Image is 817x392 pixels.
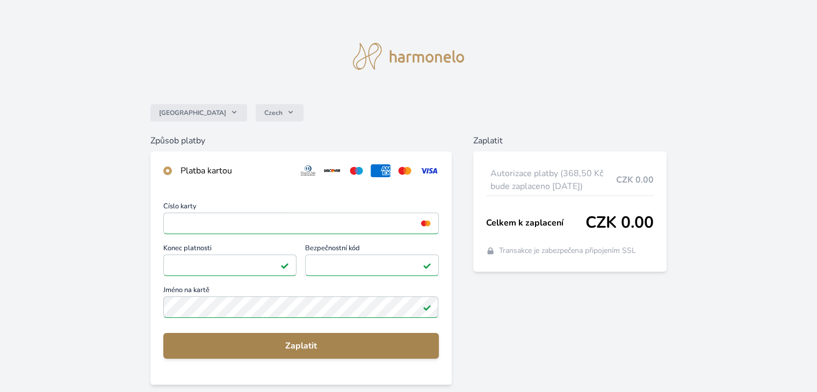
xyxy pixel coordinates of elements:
span: [GEOGRAPHIC_DATA] [159,108,226,117]
img: visa.svg [419,164,439,177]
img: Platné pole [423,261,431,270]
img: amex.svg [371,164,391,177]
iframe: Iframe pro datum vypršení platnosti [168,258,292,273]
img: mc [418,219,433,228]
span: Číslo karty [163,203,438,213]
img: mc.svg [395,164,415,177]
button: [GEOGRAPHIC_DATA] [150,104,247,121]
button: Czech [256,104,303,121]
span: Celkem k zaplacení [486,216,585,229]
img: Platné pole [423,303,431,311]
input: Jméno na kartěPlatné pole [163,296,438,318]
span: Czech [264,108,283,117]
span: Transakce je zabezpečena připojením SSL [499,245,636,256]
h6: Zaplatit [473,134,667,147]
div: Platba kartou [180,164,290,177]
h6: Způsob platby [150,134,451,147]
img: diners.svg [298,164,318,177]
button: Zaplatit [163,333,438,359]
span: CZK 0.00 [585,213,654,233]
span: Konec platnosti [163,245,297,255]
span: Jméno na kartě [163,287,438,296]
span: Autorizace platby (368,50 Kč bude zaplaceno [DATE]) [490,167,616,193]
span: Bezpečnostní kód [305,245,438,255]
img: maestro.svg [346,164,366,177]
img: Platné pole [280,261,289,270]
span: Zaplatit [172,339,430,352]
iframe: Iframe pro bezpečnostní kód [310,258,433,273]
img: discover.svg [322,164,342,177]
img: logo.svg [353,43,465,70]
span: CZK 0.00 [616,173,654,186]
iframe: Iframe pro číslo karty [168,216,433,231]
